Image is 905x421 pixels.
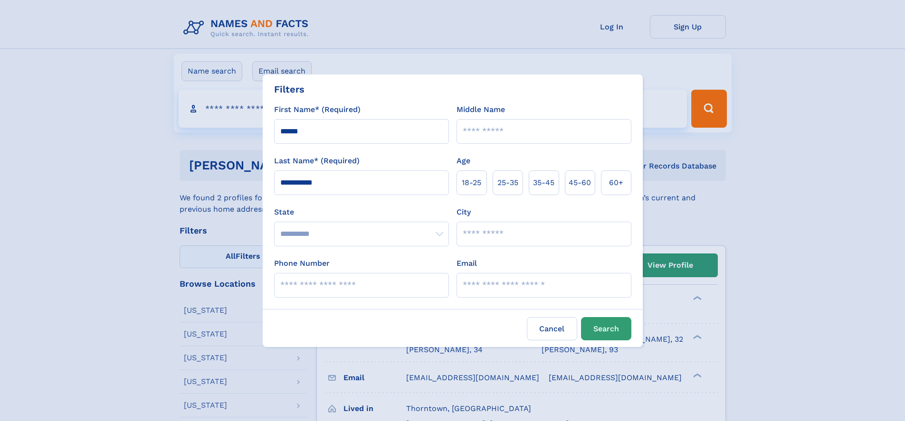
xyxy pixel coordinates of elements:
label: Phone Number [274,258,330,269]
button: Search [581,317,631,340]
span: 18‑25 [462,177,481,188]
label: City [457,206,471,218]
div: Filters [274,82,305,96]
label: State [274,206,449,218]
span: 25‑35 [497,177,518,188]
label: First Name* (Required) [274,104,361,115]
label: Middle Name [457,104,505,115]
label: Last Name* (Required) [274,155,360,167]
span: 60+ [609,177,623,188]
label: Age [457,155,470,167]
span: 35‑45 [533,177,554,188]
label: Cancel [527,317,577,340]
label: Email [457,258,477,269]
span: 45‑60 [569,177,591,188]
